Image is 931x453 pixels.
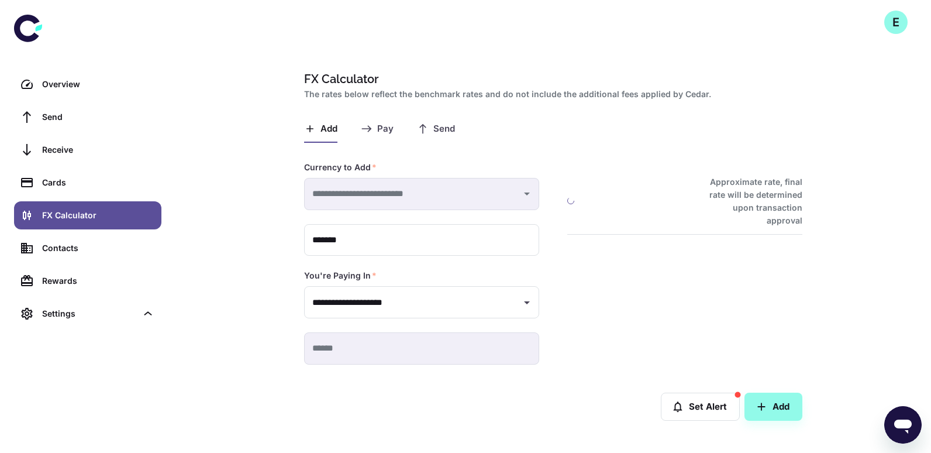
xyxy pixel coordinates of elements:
div: Overview [42,78,154,91]
a: Send [14,103,161,131]
button: Add [744,393,802,421]
h1: FX Calculator [304,70,798,88]
div: Settings [42,307,137,320]
a: Rewards [14,267,161,295]
div: Rewards [42,274,154,287]
span: Pay [377,123,394,135]
button: Set Alert [661,393,740,421]
a: Cards [14,169,161,197]
div: Settings [14,300,161,328]
h6: Approximate rate, final rate will be determined upon transaction approval [696,176,802,227]
button: Open [519,294,535,311]
h2: The rates below reflect the benchmark rates and do not include the additional fees applied by Cedar. [304,88,798,101]
label: Currency to Add [304,162,377,173]
a: Contacts [14,234,161,262]
div: Send [42,111,154,123]
div: FX Calculator [42,209,154,222]
div: Contacts [42,242,154,255]
a: Receive [14,136,161,164]
label: You're Paying In [304,270,377,282]
a: FX Calculator [14,201,161,229]
a: Overview [14,70,161,98]
span: Add [320,123,337,135]
div: Cards [42,176,154,189]
div: Receive [42,143,154,156]
iframe: Button to launch messaging window [884,406,922,444]
span: Send [433,123,455,135]
button: E [884,11,908,34]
